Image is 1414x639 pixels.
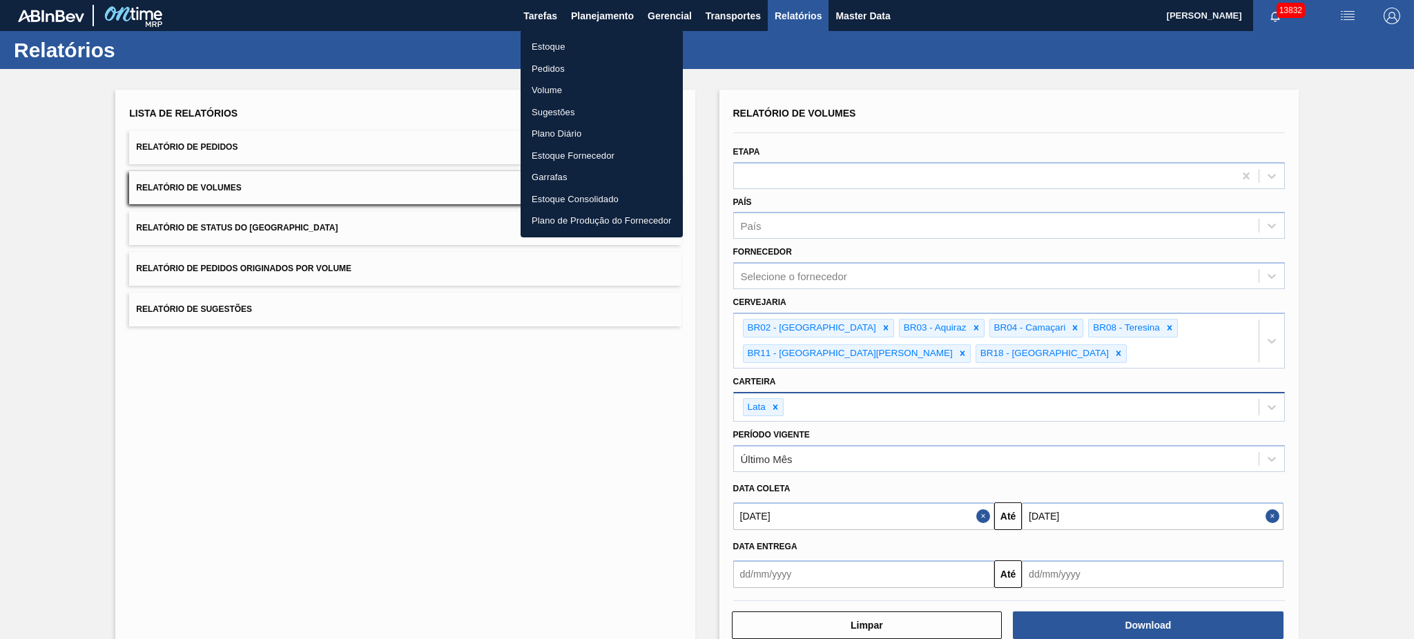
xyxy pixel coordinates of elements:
[521,166,683,188] a: Garrafas
[521,210,683,232] a: Plano de Produção do Fornecedor
[521,36,683,58] a: Estoque
[521,58,683,80] a: Pedidos
[521,145,683,167] a: Estoque Fornecedor
[521,123,683,145] a: Plano Diário
[521,79,683,101] a: Volume
[521,188,683,210] a: Estoque Consolidado
[521,101,683,124] a: Sugestões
